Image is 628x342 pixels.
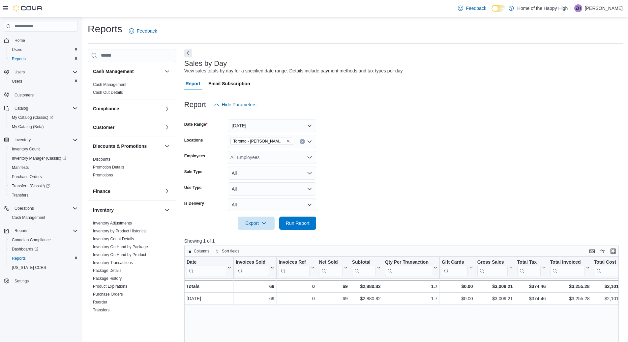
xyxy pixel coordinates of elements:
span: Inventory by Product Historical [93,228,147,234]
button: Users [12,68,27,76]
label: Sale Type [184,169,202,174]
a: Dashboards [7,245,80,254]
a: Promotions [93,173,113,177]
button: Next [184,49,192,57]
button: Invoices Ref [279,259,314,276]
h3: Customer [93,124,114,131]
a: Reorder [93,300,107,304]
a: Reports [9,55,28,63]
a: Package Details [93,268,122,273]
h3: Inventory [93,207,114,213]
a: Cash Management [93,82,126,87]
span: Users [12,68,78,76]
a: My Catalog (Classic) [9,114,56,121]
span: Users [12,79,22,84]
div: Total Tax [517,259,540,276]
a: Transfers [93,308,109,312]
div: Gift Cards [442,259,468,266]
div: 1.7 [385,295,437,303]
button: Operations [12,204,37,212]
a: Inventory On Hand by Product [93,252,146,257]
button: Open list of options [307,139,312,144]
p: Home of the Happy High [517,4,568,12]
a: Canadian Compliance [9,236,53,244]
button: Invoices Sold [236,259,274,276]
span: Reports [9,254,78,262]
button: Users [7,45,80,54]
div: $3,009.21 [477,295,513,303]
a: Reports [9,254,28,262]
nav: Complex example [4,33,78,303]
button: [US_STATE] CCRS [7,263,80,272]
label: Use Type [184,185,201,190]
span: Inventory Manager (Classic) [9,154,78,162]
span: Users [12,47,22,52]
h3: Cash Management [93,68,134,75]
a: Inventory Count Details [93,237,134,241]
button: Finance [163,187,171,195]
span: Report [186,77,200,90]
a: Settings [12,277,31,285]
h3: Compliance [93,105,119,112]
span: Inventory On Hand by Package [93,244,148,250]
div: Discounts & Promotions [88,155,176,182]
div: Subtotal [352,259,375,266]
button: Transfers [7,191,80,200]
button: Compliance [93,105,162,112]
div: Total Tax [517,259,540,266]
span: Catalog [15,106,28,111]
button: Hide Parameters [211,98,259,111]
div: Total Cost [594,259,619,266]
p: | [570,4,572,12]
span: Transfers [9,191,78,199]
span: Transfers (Classic) [9,182,78,190]
a: Manifests [9,164,31,171]
a: My Catalog (Beta) [9,123,46,131]
span: [US_STATE] CCRS [12,265,46,270]
button: Gross Sales [477,259,513,276]
button: Users [7,77,80,86]
span: Run Report [286,220,310,226]
button: [DATE] [228,119,316,132]
div: Cash Management [88,81,176,99]
div: Date [187,259,226,266]
button: Home [1,36,80,45]
span: Users [15,69,25,75]
button: Manifests [7,163,80,172]
a: Dashboards [9,245,41,253]
span: Inventory On Hand by Product [93,252,146,257]
a: Discounts [93,157,110,162]
button: Inventory [1,135,80,145]
span: Promotion Details [93,165,124,170]
button: Reports [12,227,31,235]
a: Feedback [455,2,489,15]
span: Manifests [9,164,78,171]
a: Package History [93,276,122,281]
div: Invoices Ref [279,259,309,266]
span: My Catalog (Classic) [9,114,78,121]
div: $0.00 [442,295,473,303]
a: Inventory Count [9,145,43,153]
button: Total Cost [594,259,625,276]
span: Toronto - [PERSON_NAME] Ave - Friendly Stranger [233,138,285,145]
button: Columns [185,247,212,255]
div: Total Cost [594,259,619,276]
button: Users [1,67,80,77]
span: Package Details [93,268,122,273]
span: Home [15,38,25,43]
button: Inventory Count [7,145,80,154]
button: Open list of options [307,155,312,160]
span: Reports [12,56,26,62]
a: Purchase Orders [93,292,123,297]
div: 69 [236,295,274,303]
button: Canadian Compliance [7,235,80,245]
div: Net Sold [319,259,342,266]
span: Dashboards [12,247,38,252]
span: Product Expirations [93,284,127,289]
span: ZH [576,4,581,12]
